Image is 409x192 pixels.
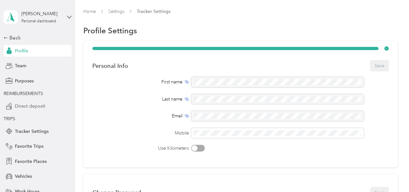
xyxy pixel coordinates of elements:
[172,112,182,119] span: Email
[15,143,43,150] span: Favorite Trips
[92,62,128,69] div: Personal Info
[15,128,49,135] span: Tracker Settings
[4,91,43,96] span: REIMBURSEMENTS
[15,103,45,110] span: Direct deposit
[83,27,137,34] h1: Profile Settings
[108,9,124,14] a: Settings
[83,9,96,14] a: Home
[15,62,26,69] span: Team
[15,48,28,54] span: Profile
[92,130,189,136] label: Mobile
[137,8,170,15] span: Tracker Settings
[21,19,56,23] div: Personal dashboard
[15,173,32,180] span: Vehicles
[15,78,34,84] span: Purposes
[15,158,47,165] span: Favorite Places
[4,34,68,42] div: Back
[161,79,182,85] span: First name
[92,145,189,152] label: Use Kilometers
[373,156,409,192] iframe: Everlance-gr Chat Button Frame
[162,96,182,102] span: Last name
[21,10,62,17] div: [PERSON_NAME]
[4,116,15,122] span: TRIPS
